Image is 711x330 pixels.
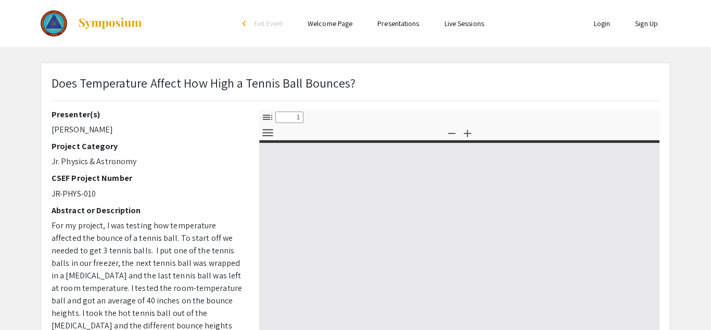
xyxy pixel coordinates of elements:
h2: Project Category [52,141,244,151]
img: Symposium by ForagerOne [78,17,143,30]
button: Zoom In [459,125,476,140]
button: Zoom Out [443,125,461,140]
p: [PERSON_NAME] [52,124,244,136]
iframe: Chat [667,283,703,322]
a: Welcome Page [308,19,352,28]
a: Live Sessions [445,19,484,28]
button: Tools [259,125,276,140]
div: arrow_back_ios [243,20,249,27]
input: Page [275,112,303,123]
img: The 2023 Colorado Science & Engineering Fair [41,10,67,36]
a: Login [594,19,611,28]
h2: Presenter(s) [52,109,244,119]
p: Jr. Physics & Astronomy [52,155,244,168]
p: Does Temperature Affect How High a Tennis Ball Bounces? [52,74,356,92]
p: JR-PHYS-010 [52,188,244,200]
h2: CSEF Project Number [52,173,244,183]
a: Presentations [377,19,419,28]
h2: Abstract or Description [52,205,244,215]
a: Sign Up [635,19,658,28]
a: The 2023 Colorado Science & Engineering Fair [41,10,143,36]
span: Exit Event [254,19,283,28]
button: Toggle Sidebar [259,109,276,125]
